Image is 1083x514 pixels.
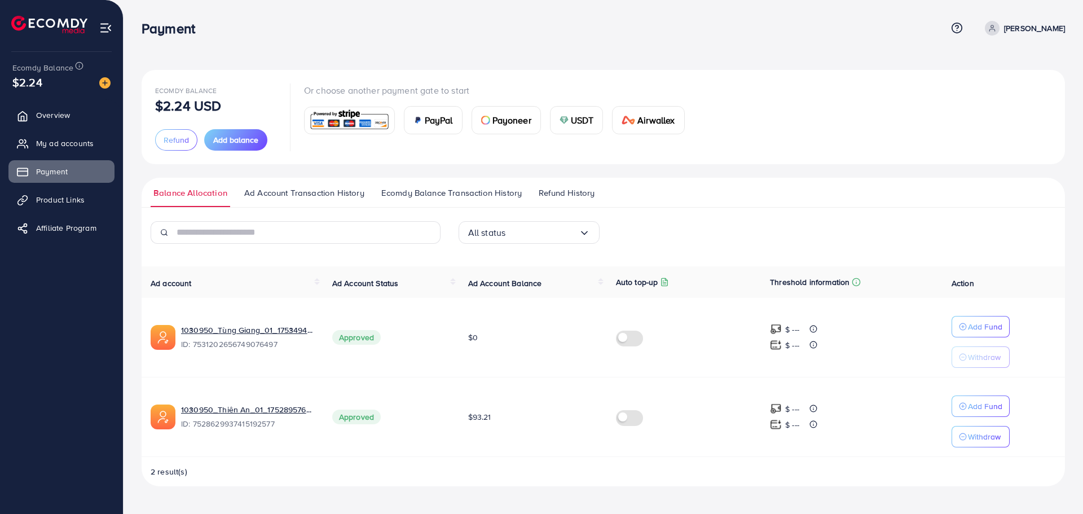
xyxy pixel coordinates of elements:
span: Balance Allocation [153,187,227,199]
span: ID: 7531202656749076497 [181,339,314,350]
a: Payment [8,160,115,183]
span: Affiliate Program [36,222,96,234]
img: top-up amount [770,419,782,430]
span: Ad Account Status [332,278,399,289]
a: cardAirwallex [612,106,684,134]
div: Search for option [459,221,600,244]
span: $2.24 [12,74,42,90]
span: Ecomdy Balance [12,62,73,73]
img: menu [99,21,112,34]
span: Payment [36,166,68,177]
button: Withdraw [952,346,1010,368]
p: $2.24 USD [155,99,221,112]
img: card [481,116,490,125]
span: All status [468,224,506,241]
span: Refund [164,134,189,146]
a: cardPayoneer [472,106,541,134]
p: Auto top-up [616,275,658,289]
a: card [304,107,395,134]
a: cardUSDT [550,106,604,134]
img: top-up amount [770,403,782,415]
a: cardPayPal [404,106,463,134]
button: Add Fund [952,396,1010,417]
span: Action [952,278,974,289]
a: Overview [8,104,115,126]
span: $93.21 [468,411,491,423]
span: Ad Account Balance [468,278,542,289]
p: $ --- [785,339,799,352]
button: Withdraw [952,426,1010,447]
span: Ecomdy Balance Transaction History [381,187,522,199]
img: logo [11,16,87,33]
img: image [99,77,111,89]
a: 1030950_Tùng Giang_01_1753494771254 [181,324,314,336]
img: ic-ads-acc.e4c84228.svg [151,405,175,429]
span: Add balance [213,134,258,146]
span: Approved [332,410,381,424]
div: <span class='underline'>1030950_Thiên An_01_1752895762323</span></br>7528629937415192577 [181,404,314,430]
span: Payoneer [492,113,531,127]
span: Refund History [539,187,595,199]
iframe: Chat [1035,463,1075,506]
p: $ --- [785,418,799,432]
h3: Payment [142,20,204,37]
span: Ad account [151,278,192,289]
p: $ --- [785,323,799,336]
img: card [560,116,569,125]
p: Withdraw [968,350,1001,364]
div: <span class='underline'>1030950_Tùng Giang_01_1753494771254</span></br>7531202656749076497 [181,324,314,350]
span: Ecomdy Balance [155,86,217,95]
span: Product Links [36,194,85,205]
img: top-up amount [770,323,782,335]
img: ic-ads-acc.e4c84228.svg [151,325,175,350]
p: Threshold information [770,275,849,289]
a: [PERSON_NAME] [980,21,1065,36]
img: card [308,108,391,133]
p: Add Fund [968,399,1002,413]
a: 1030950_Thiên An_01_1752895762323 [181,404,314,415]
a: Product Links [8,188,115,211]
button: Add balance [204,129,267,151]
span: Airwallex [637,113,675,127]
p: $ --- [785,402,799,416]
p: Or choose another payment gate to start [304,84,694,97]
span: PayPal [425,113,453,127]
span: My ad accounts [36,138,94,149]
img: top-up amount [770,339,782,351]
button: Add Fund [952,316,1010,337]
p: [PERSON_NAME] [1004,21,1065,35]
span: 2 result(s) [151,466,187,477]
p: Add Fund [968,320,1002,333]
button: Refund [155,129,197,151]
span: Ad Account Transaction History [244,187,364,199]
span: USDT [571,113,594,127]
a: Affiliate Program [8,217,115,239]
img: card [622,116,635,125]
span: Approved [332,330,381,345]
input: Search for option [505,224,578,241]
p: Withdraw [968,430,1001,443]
span: $0 [468,332,478,343]
a: My ad accounts [8,132,115,155]
span: Overview [36,109,70,121]
span: ID: 7528629937415192577 [181,418,314,429]
img: card [413,116,422,125]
